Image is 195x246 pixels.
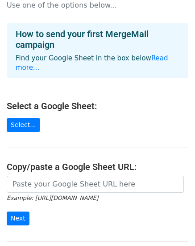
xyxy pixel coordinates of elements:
[7,195,98,201] small: Example: [URL][DOMAIN_NAME]
[7,118,40,132] a: Select...
[16,54,179,72] p: Find your Google Sheet in the box below
[16,54,168,72] a: Read more...
[150,203,195,246] iframe: Chat Widget
[16,29,179,50] h4: How to send your first MergeMail campaign
[7,101,188,111] h4: Select a Google Sheet:
[7,212,29,225] input: Next
[7,176,184,193] input: Paste your Google Sheet URL here
[7,0,188,10] p: Use one of the options below...
[7,161,188,172] h4: Copy/paste a Google Sheet URL:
